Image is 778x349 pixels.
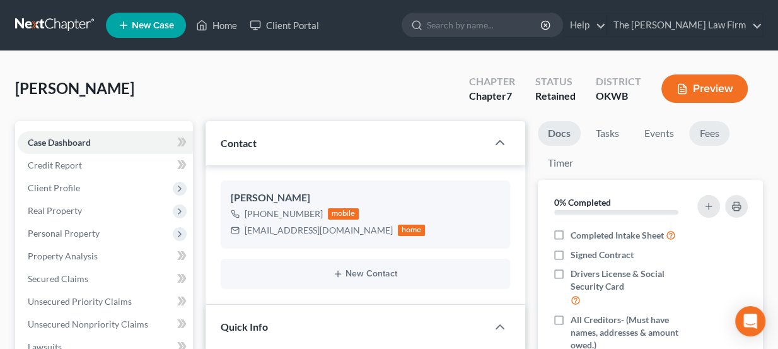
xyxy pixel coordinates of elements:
[18,290,193,313] a: Unsecured Priority Claims
[661,74,748,103] button: Preview
[231,269,501,279] button: New Contact
[571,249,634,261] span: Signed Contract
[735,306,765,336] div: Open Intercom Messenger
[132,21,174,30] span: New Case
[28,182,80,193] span: Client Profile
[535,74,576,89] div: Status
[634,121,684,146] a: Events
[506,90,512,102] span: 7
[28,228,100,239] span: Personal Property
[538,121,581,146] a: Docs
[469,89,515,104] div: Chapter
[18,313,193,336] a: Unsecured Nonpriority Claims
[596,74,641,89] div: District
[571,268,696,293] span: Drivers License & Social Security Card
[18,268,193,290] a: Secured Claims
[245,208,323,220] div: [PHONE_NUMBER]
[427,13,542,37] input: Search by name...
[28,296,132,307] span: Unsecured Priority Claims
[28,273,88,284] span: Secured Claims
[15,79,134,97] span: [PERSON_NAME]
[28,137,91,148] span: Case Dashboard
[221,137,257,149] span: Contact
[596,89,641,104] div: OKWB
[689,121,729,146] a: Fees
[28,319,148,329] span: Unsecured Nonpriority Claims
[18,154,193,177] a: Credit Report
[469,74,515,89] div: Chapter
[538,151,583,175] a: Timer
[18,131,193,154] a: Case Dashboard
[328,208,359,220] div: mobile
[28,160,82,170] span: Credit Report
[398,225,426,236] div: home
[535,89,576,104] div: Retained
[28,205,82,216] span: Real Property
[554,197,611,208] strong: 0% Completed
[586,121,629,146] a: Tasks
[571,229,664,242] span: Completed Intake Sheet
[564,14,606,37] a: Help
[28,251,98,261] span: Property Analysis
[221,321,268,333] span: Quick Info
[18,245,193,268] a: Property Analysis
[245,224,393,237] div: [EMAIL_ADDRESS][DOMAIN_NAME]
[243,14,325,37] a: Client Portal
[190,14,243,37] a: Home
[607,14,762,37] a: The [PERSON_NAME] Law Firm
[231,191,501,206] div: [PERSON_NAME]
